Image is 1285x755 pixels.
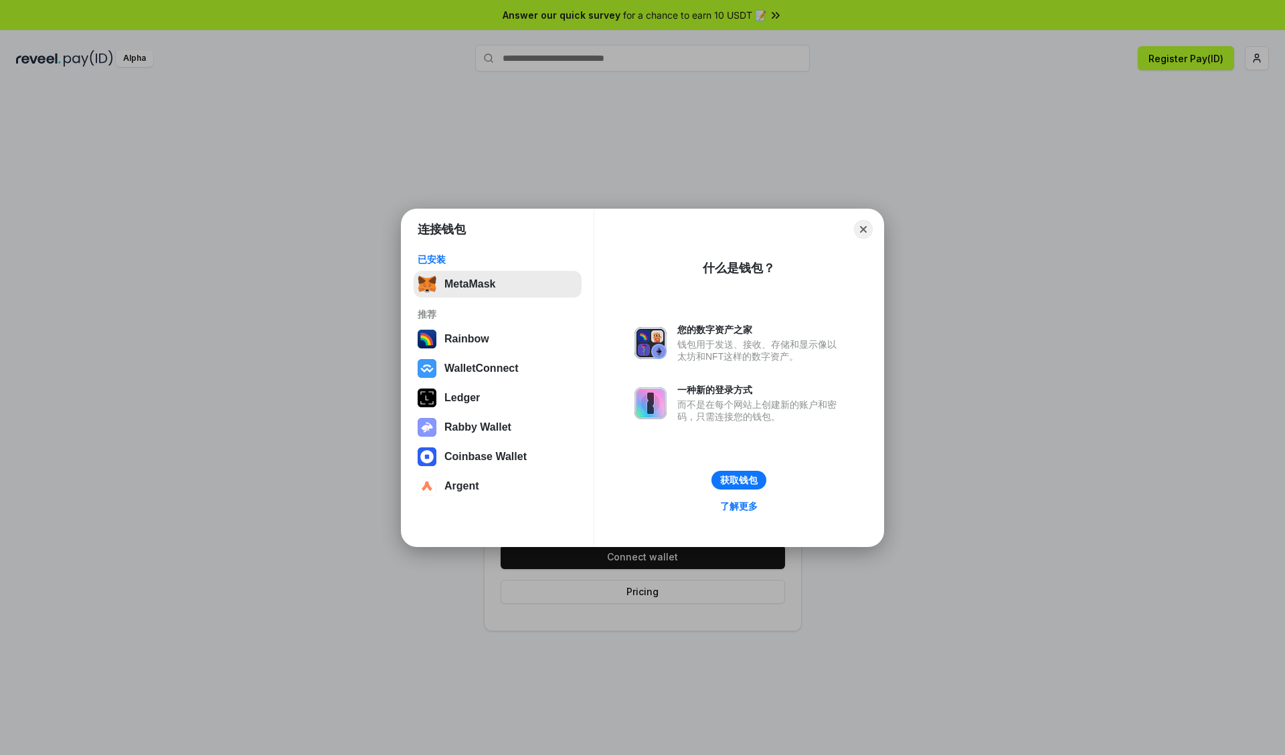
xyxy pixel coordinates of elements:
[444,480,479,492] div: Argent
[444,451,527,463] div: Coinbase Wallet
[414,473,582,500] button: Argent
[418,275,436,294] img: svg+xml,%3Csvg%20fill%3D%22none%22%20height%3D%2233%22%20viewBox%3D%220%200%2035%2033%22%20width%...
[677,399,843,423] div: 而不是在每个网站上创建新的账户和密码，只需连接您的钱包。
[418,389,436,407] img: svg+xml,%3Csvg%20xmlns%3D%22http%3A%2F%2Fwww.w3.org%2F2000%2Fsvg%22%20width%3D%2228%22%20height%3...
[418,221,466,237] h1: 连接钱包
[418,253,578,265] div: 已安装
[444,392,480,404] div: Ledger
[444,278,495,290] div: MetaMask
[418,477,436,496] img: svg+xml,%3Csvg%20width%3D%2228%22%20height%3D%2228%22%20viewBox%3D%220%200%2028%2028%22%20fill%3D...
[712,498,766,515] a: 了解更多
[414,385,582,411] button: Ledger
[418,308,578,320] div: 推荐
[854,220,873,239] button: Close
[414,271,582,298] button: MetaMask
[444,333,489,345] div: Rainbow
[414,414,582,441] button: Rabby Wallet
[414,326,582,352] button: Rainbow
[414,355,582,382] button: WalletConnect
[418,447,436,466] img: svg+xml,%3Csvg%20width%3D%2228%22%20height%3D%2228%22%20viewBox%3D%220%200%2028%2028%22%20fill%3D...
[418,330,436,348] img: svg+xml,%3Csvg%20width%3D%22120%22%20height%3D%22120%22%20viewBox%3D%220%200%20120%20120%22%20fil...
[677,324,843,336] div: 您的数字资产之家
[720,500,758,512] div: 了解更多
[720,474,758,486] div: 获取钱包
[711,471,766,490] button: 获取钱包
[703,260,775,276] div: 什么是钱包？
[418,359,436,378] img: svg+xml,%3Csvg%20width%3D%2228%22%20height%3D%2228%22%20viewBox%3D%220%200%2028%2028%22%20fill%3D...
[414,443,582,470] button: Coinbase Wallet
[444,362,519,374] div: WalletConnect
[418,418,436,437] img: svg+xml,%3Csvg%20xmlns%3D%22http%3A%2F%2Fwww.w3.org%2F2000%2Fsvg%22%20fill%3D%22none%22%20viewBox...
[677,384,843,396] div: 一种新的登录方式
[634,387,667,419] img: svg+xml,%3Csvg%20xmlns%3D%22http%3A%2F%2Fwww.w3.org%2F2000%2Fsvg%22%20fill%3D%22none%22%20viewBox...
[634,327,667,359] img: svg+xml,%3Csvg%20xmlns%3D%22http%3A%2F%2Fwww.w3.org%2F2000%2Fsvg%22%20fill%3D%22none%22%20viewBox...
[677,338,843,362] div: 钱包用于发送、接收、存储和显示像以太坊和NFT这样的数字资产。
[444,421,511,433] div: Rabby Wallet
